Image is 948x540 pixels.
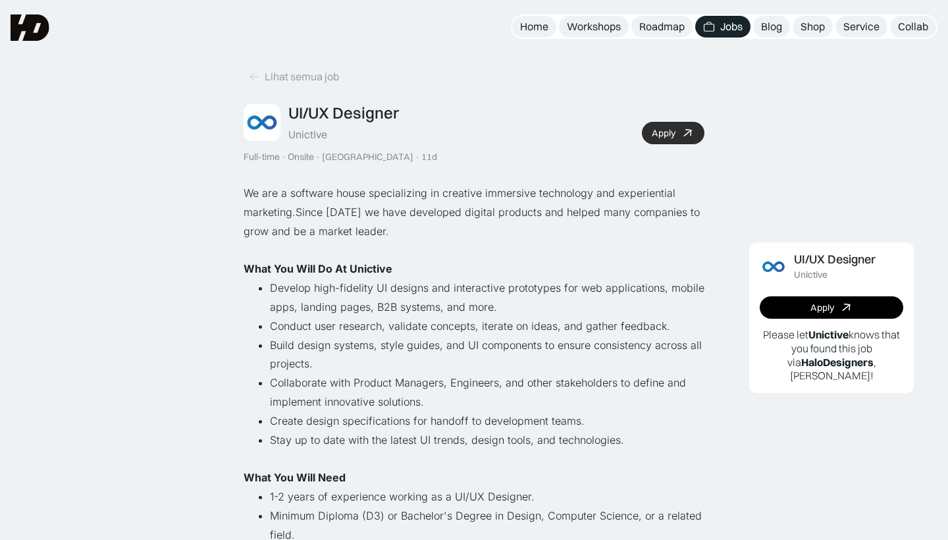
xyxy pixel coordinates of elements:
li: 1-2 years of experience working as a UI/UX Designer. [270,487,704,506]
li: Build design systems, style guides, and UI components to ensure consistency across all projects. [270,336,704,374]
div: Unictive [288,128,327,142]
li: Collaborate with Product Managers, Engineers, and other stakeholders to define and implement inno... [270,373,704,412]
div: Apply [652,128,675,139]
p: Please let knows that you found this job via , [PERSON_NAME]! [760,328,903,383]
div: UI/UX Designer [794,253,876,267]
div: · [415,151,420,163]
a: Collab [890,16,936,38]
div: 11d [421,151,437,163]
b: Unictive [808,328,849,341]
li: Develop high-fidelity UI designs and interactive prototypes for web applications, mobile apps, la... [270,279,704,317]
li: Create design specifications for handoff to development teams. [270,412,704,431]
div: Service [843,20,880,34]
a: Apply [760,296,903,319]
li: Conduct user research, validate concepts, iterate on ideas, and gather feedback. [270,317,704,336]
div: Collab [898,20,928,34]
a: Home [512,16,556,38]
img: Job Image [760,253,787,281]
div: Onsite [288,151,314,163]
li: Stay up to date with the latest UI trends, design tools, and technologies. [270,431,704,469]
div: Lihat semua job [265,70,339,84]
b: HaloDesigners [801,356,874,369]
a: Apply [642,122,704,144]
img: Job Image [244,104,280,141]
a: Jobs [695,16,750,38]
div: Home [520,20,548,34]
div: · [315,151,321,163]
a: Shop [793,16,833,38]
strong: What You Will Need [244,471,346,484]
a: Lihat semua job [244,66,344,88]
div: Workshops [567,20,621,34]
a: Workshops [559,16,629,38]
div: Shop [801,20,825,34]
a: Blog [753,16,790,38]
div: Apply [810,302,834,313]
div: Full-time [244,151,280,163]
div: [GEOGRAPHIC_DATA] [322,151,413,163]
div: Blog [761,20,782,34]
div: Jobs [720,20,743,34]
div: Roadmap [639,20,685,34]
div: Unictive [794,269,828,281]
div: UI/UX Designer [288,103,399,122]
strong: What You Will Do At Unictive [244,262,392,275]
p: ‍ [244,241,704,260]
div: · [281,151,286,163]
p: We are a software house specializing in creative immersive technology and experiential marketing.... [244,184,704,240]
a: Service [835,16,887,38]
a: Roadmap [631,16,693,38]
